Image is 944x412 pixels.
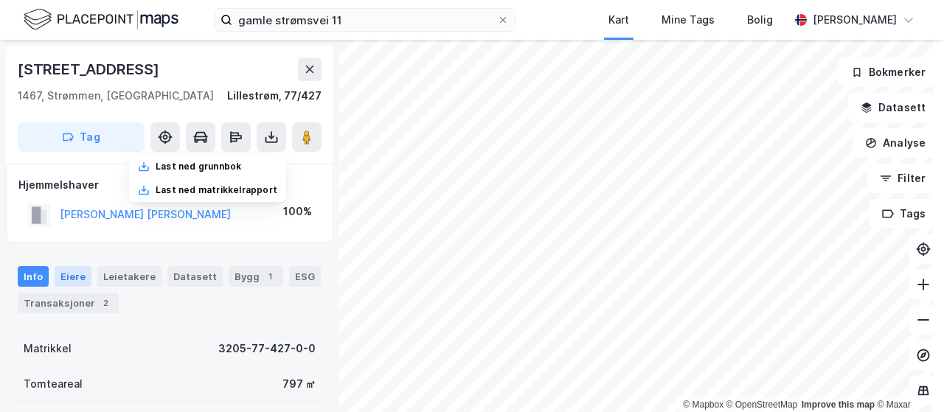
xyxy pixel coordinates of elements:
div: Last ned grunnbok [156,161,241,172]
div: Lillestrøm, 77/427 [227,87,322,105]
div: Mine Tags [662,11,715,29]
button: Analyse [853,128,938,158]
div: ESG [289,266,321,287]
div: Info [18,266,49,287]
a: OpenStreetMap [726,399,798,410]
div: 1467, Strømmen, [GEOGRAPHIC_DATA] [18,87,214,105]
div: 797 ㎡ [282,375,316,393]
iframe: Chat Widget [870,341,944,412]
button: Tag [18,122,145,152]
div: Transaksjoner [18,293,119,313]
button: Tags [870,199,938,228]
div: Matrikkel [24,340,72,357]
div: Eiere [55,266,91,287]
div: Hjemmelshaver [18,176,321,194]
div: Bygg [229,266,283,287]
button: Bokmerker [839,57,938,87]
div: 2 [98,296,113,310]
div: 1 [263,269,277,284]
div: Kontrollprogram for chat [870,341,944,412]
button: Datasett [848,93,938,122]
div: [STREET_ADDRESS] [18,57,162,81]
div: [PERSON_NAME] [813,11,897,29]
div: Last ned matrikkelrapport [156,184,277,196]
img: logo.f888ab2527a4732fd821a326f86c7f29.svg [24,7,178,32]
div: Leietakere [97,266,162,287]
div: Kart [608,11,629,29]
div: 100% [283,203,312,220]
div: Tomteareal [24,375,83,393]
div: Datasett [167,266,223,287]
input: Søk på adresse, matrikkel, gårdeiere, leietakere eller personer [232,9,497,31]
a: Mapbox [683,399,723,410]
div: 3205-77-427-0-0 [218,340,316,357]
a: Improve this map [802,399,875,410]
div: Bolig [747,11,773,29]
button: Filter [867,164,938,193]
